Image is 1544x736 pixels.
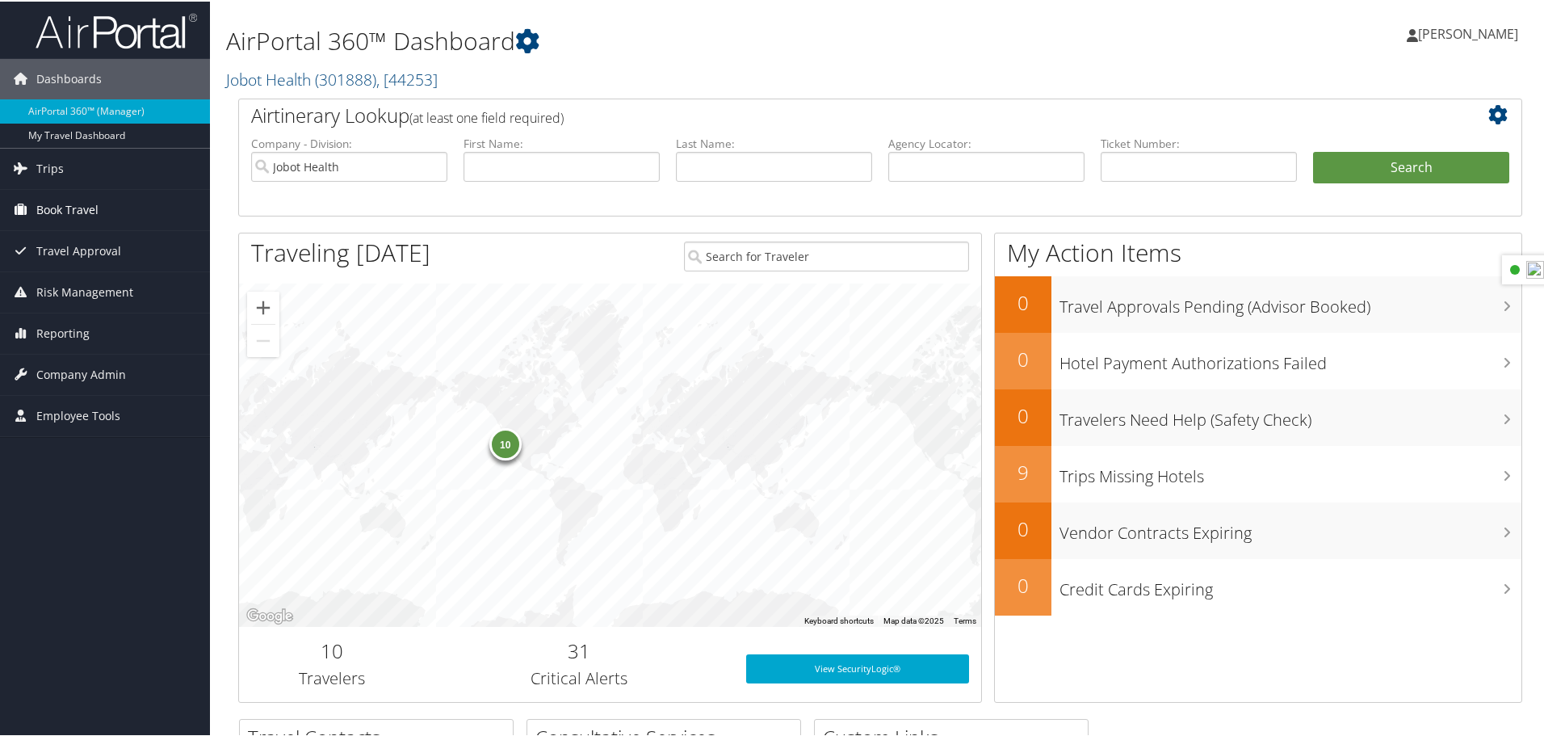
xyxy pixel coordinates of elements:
[995,288,1051,315] h2: 0
[251,636,413,663] h2: 10
[226,23,1098,57] h1: AirPortal 360™ Dashboard
[247,323,279,355] button: Zoom out
[995,501,1521,557] a: 0Vendor Contracts Expiring
[376,67,438,89] span: , [ 44253 ]
[995,557,1521,614] a: 0Credit Cards Expiring
[437,666,722,688] h3: Critical Alerts
[1059,343,1521,373] h3: Hotel Payment Authorizations Failed
[995,331,1521,388] a: 0Hotel Payment Authorizations Failed
[243,604,296,625] a: Open this area in Google Maps (opens a new window)
[883,615,944,624] span: Map data ©2025
[36,57,102,98] span: Dashboards
[36,147,64,187] span: Trips
[888,134,1085,150] label: Agency Locator:
[247,290,279,322] button: Zoom in
[995,444,1521,501] a: 9Trips Missing Hotels
[464,134,660,150] label: First Name:
[251,134,447,150] label: Company - Division:
[995,457,1051,485] h2: 9
[746,653,969,682] a: View SecurityLogic®
[437,636,722,663] h2: 31
[36,229,121,270] span: Travel Approval
[995,514,1051,541] h2: 0
[243,604,296,625] img: Google
[1059,456,1521,486] h3: Trips Missing Hotels
[36,271,133,311] span: Risk Management
[36,188,99,229] span: Book Travel
[36,394,120,435] span: Employee Tools
[995,234,1521,268] h1: My Action Items
[36,353,126,393] span: Company Admin
[684,240,969,270] input: Search for Traveler
[251,100,1403,128] h2: Airtinerary Lookup
[1313,150,1509,183] button: Search
[995,275,1521,331] a: 0Travel Approvals Pending (Advisor Booked)
[1059,569,1521,599] h3: Credit Cards Expiring
[1059,286,1521,317] h3: Travel Approvals Pending (Advisor Booked)
[251,234,430,268] h1: Traveling [DATE]
[315,67,376,89] span: ( 301888 )
[995,388,1521,444] a: 0Travelers Need Help (Safety Check)
[804,614,874,625] button: Keyboard shortcuts
[1059,512,1521,543] h3: Vendor Contracts Expiring
[954,615,976,624] a: Terms (opens in new tab)
[995,344,1051,372] h2: 0
[995,570,1051,598] h2: 0
[409,107,564,125] span: (at least one field required)
[36,11,197,48] img: airportal-logo.png
[995,401,1051,428] h2: 0
[1101,134,1297,150] label: Ticket Number:
[36,312,90,352] span: Reporting
[676,134,872,150] label: Last Name:
[1059,399,1521,430] h3: Travelers Need Help (Safety Check)
[251,666,413,688] h3: Travelers
[1407,8,1534,57] a: [PERSON_NAME]
[1418,23,1518,41] span: [PERSON_NAME]
[489,426,521,458] div: 10
[226,67,438,89] a: Jobot Health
